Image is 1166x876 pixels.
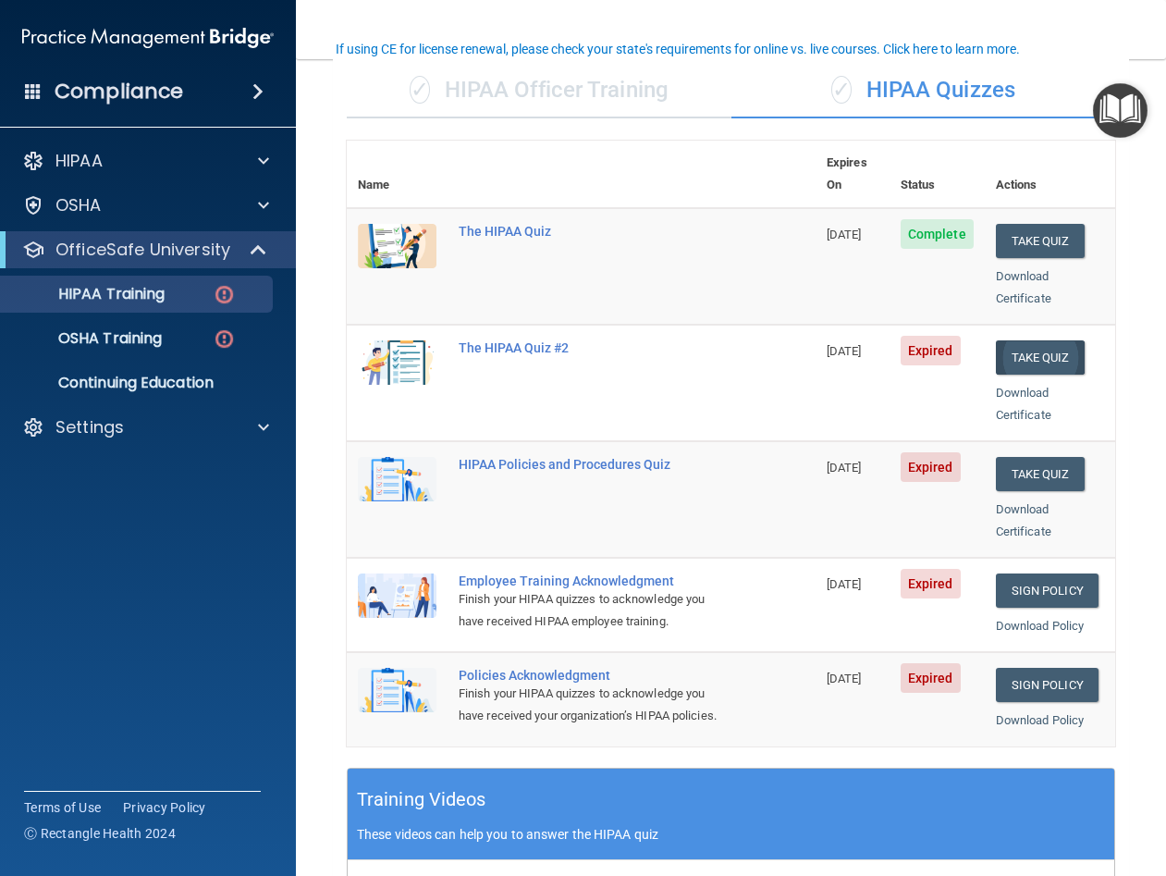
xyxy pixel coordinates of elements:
button: Take Quiz [996,224,1085,258]
p: Settings [55,416,124,438]
span: Expired [901,569,961,598]
p: HIPAA [55,150,103,172]
div: HIPAA Officer Training [347,63,731,118]
th: Status [890,141,985,208]
a: OfficeSafe University [22,239,268,261]
span: [DATE] [827,228,862,241]
p: These videos can help you to answer the HIPAA quiz [357,827,1105,842]
span: Complete [901,219,974,249]
a: Privacy Policy [123,798,206,817]
a: Settings [22,416,269,438]
th: Expires On [816,141,890,208]
div: If using CE for license renewal, please check your state's requirements for online vs. live cours... [336,43,1020,56]
a: Sign Policy [996,668,1098,702]
th: Name [347,141,448,208]
h5: Training Videos [357,783,486,816]
img: PMB logo [22,19,274,56]
p: OfficeSafe University [55,239,230,261]
div: Policies Acknowledgment [459,668,723,683]
a: Download Certificate [996,386,1051,422]
div: HIPAA Quizzes [731,63,1116,118]
span: [DATE] [827,344,862,358]
a: Download Policy [996,619,1085,633]
div: Employee Training Acknowledgment [459,574,723,588]
span: [DATE] [827,461,862,475]
p: HIPAA Training [12,285,165,303]
p: OSHA [55,194,102,216]
div: Finish your HIPAA quizzes to acknowledge you have received HIPAA employee training. [459,588,723,633]
button: Take Quiz [996,340,1085,375]
div: The HIPAA Quiz [459,224,723,239]
span: [DATE] [827,577,862,591]
img: danger-circle.6113f641.png [213,283,236,306]
a: Download Certificate [996,502,1051,538]
span: Expired [901,663,961,693]
a: Terms of Use [24,798,101,817]
a: Sign Policy [996,574,1098,608]
th: Actions [985,141,1115,208]
h4: Compliance [55,79,183,105]
div: Finish your HIPAA quizzes to acknowledge you have received your organization’s HIPAA policies. [459,683,723,727]
span: ✓ [831,76,852,104]
a: OSHA [22,194,269,216]
span: Ⓒ Rectangle Health 2024 [24,824,176,843]
button: If using CE for license renewal, please check your state's requirements for online vs. live cours... [333,40,1023,58]
iframe: Drift Widget Chat Controller [846,745,1144,819]
div: HIPAA Policies and Procedures Quiz [459,457,723,472]
img: danger-circle.6113f641.png [213,327,236,351]
span: Expired [901,452,961,482]
span: [DATE] [827,672,862,685]
a: Download Certificate [996,269,1051,305]
button: Take Quiz [996,457,1085,491]
a: Download Policy [996,713,1085,727]
span: Expired [901,336,961,365]
p: Continuing Education [12,374,264,392]
a: HIPAA [22,150,269,172]
p: OSHA Training [12,329,162,348]
div: The HIPAA Quiz #2 [459,340,723,355]
span: ✓ [410,76,430,104]
button: Open Resource Center [1093,83,1148,138]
